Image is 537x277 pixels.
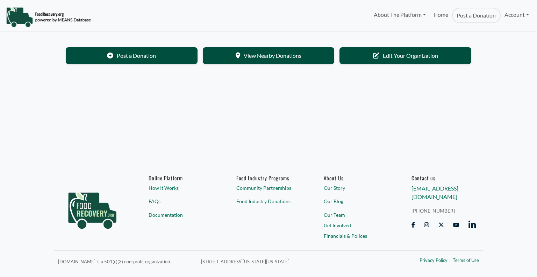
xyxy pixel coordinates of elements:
[430,8,452,23] a: Home
[61,175,124,241] img: food_recovery_green_logo-76242d7a27de7ed26b67be613a865d9c9037ba317089b267e0515145e5e51427.png
[411,175,476,181] h6: Contact us
[324,232,388,239] a: Financials & Polices
[370,8,429,22] a: About The Platform
[411,207,476,214] a: [PHONE_NUMBER]
[324,175,388,181] a: About Us
[501,8,533,22] a: Account
[236,198,301,205] a: Food Industry Donations
[236,184,301,192] a: Community Partnerships
[449,255,451,264] span: |
[201,257,372,265] p: [STREET_ADDRESS][US_STATE][US_STATE]
[324,222,388,229] a: Get Involved
[149,184,213,192] a: How It Works
[452,8,500,23] a: Post a Donation
[203,47,335,64] a: View Nearby Donations
[236,175,301,181] h6: Food Industry Programs
[58,257,193,265] p: [DOMAIN_NAME] is a 501(c)(3) non-profit organization.
[6,7,91,28] img: NavigationLogo_FoodRecovery-91c16205cd0af1ed486a0f1a7774a6544ea792ac00100771e7dd3ec7c0e58e41.png
[149,198,213,205] a: FAQs
[324,198,388,205] a: Our Blog
[339,47,471,64] a: Edit Your Organization
[149,211,213,219] a: Documentation
[324,184,388,192] a: Our Story
[66,47,198,64] a: Post a Donation
[411,185,458,200] a: [EMAIL_ADDRESS][DOMAIN_NAME]
[453,257,479,264] a: Terms of Use
[420,257,447,264] a: Privacy Policy
[149,175,213,181] h6: Online Platform
[324,211,388,219] a: Our Team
